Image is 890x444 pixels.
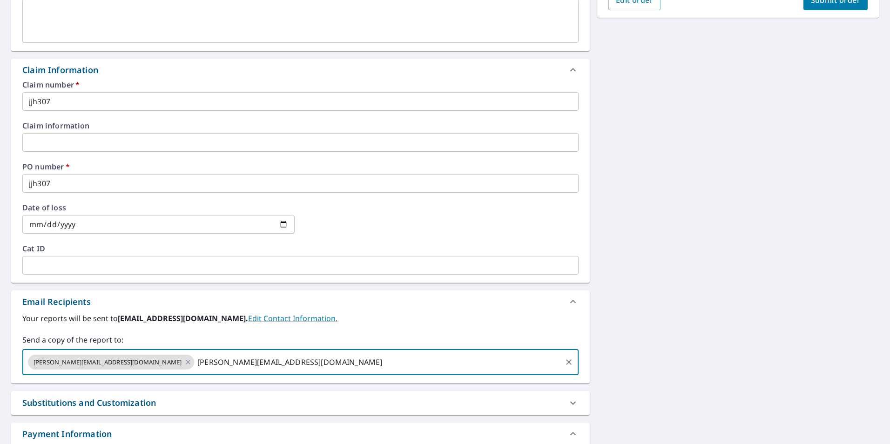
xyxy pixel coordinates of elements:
[22,204,295,211] label: Date of loss
[22,296,91,308] div: Email Recipients
[22,428,112,440] div: Payment Information
[22,163,579,170] label: PO number
[11,391,590,415] div: Substitutions and Customization
[22,245,579,252] label: Cat ID
[22,64,98,76] div: Claim Information
[22,122,579,129] label: Claim information
[22,313,579,324] label: Your reports will be sent to
[118,313,248,323] b: [EMAIL_ADDRESS][DOMAIN_NAME].
[248,313,337,323] a: EditContactInfo
[28,355,194,370] div: [PERSON_NAME][EMAIL_ADDRESS][DOMAIN_NAME]
[22,334,579,345] label: Send a copy of the report to:
[22,397,156,409] div: Substitutions and Customization
[11,290,590,313] div: Email Recipients
[562,356,575,369] button: Clear
[11,59,590,81] div: Claim Information
[28,358,187,367] span: [PERSON_NAME][EMAIL_ADDRESS][DOMAIN_NAME]
[22,81,579,88] label: Claim number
